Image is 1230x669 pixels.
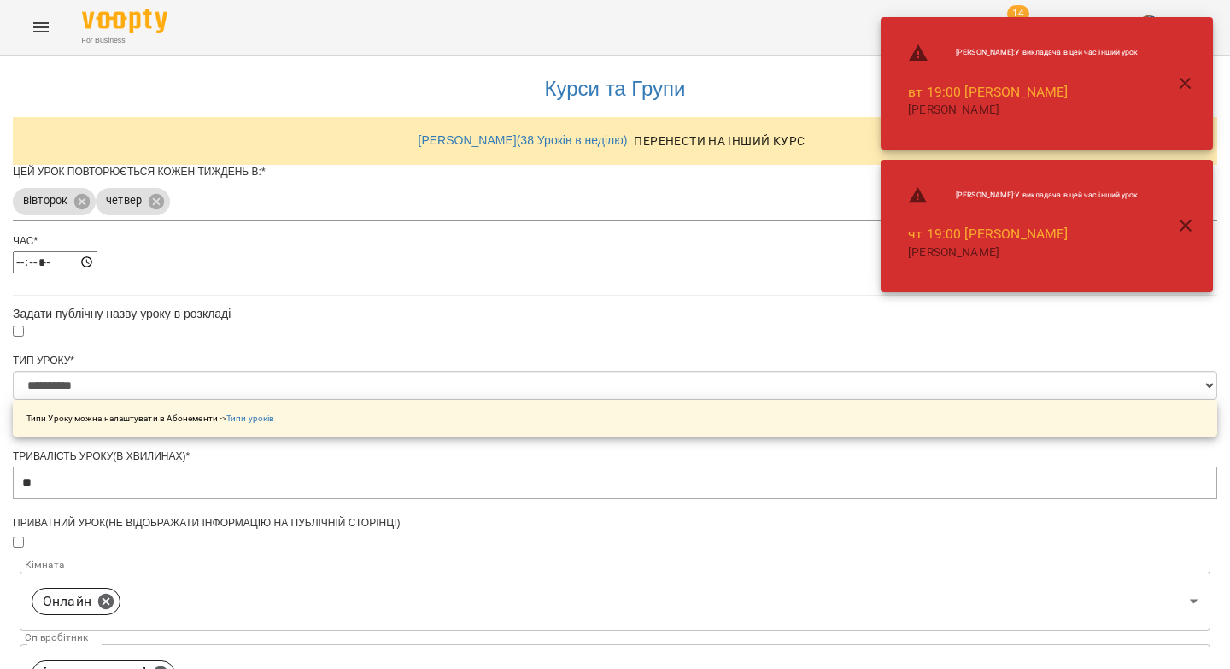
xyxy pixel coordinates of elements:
li: [PERSON_NAME] : У викладача в цей час інший урок [894,179,1151,213]
a: Типи уроків [226,414,274,423]
a: [PERSON_NAME] ( 38 Уроків в неділю ) [419,133,628,147]
span: четвер [96,193,152,209]
div: Тривалість уроку(в хвилинах) [13,449,1217,464]
a: чт 19:00 [PERSON_NAME] [908,226,1068,242]
span: For Business [82,35,167,46]
div: Задати публічну назву уроку в розкладі [13,305,1217,322]
a: вт 19:00 [PERSON_NAME] [908,84,1068,100]
p: Типи Уроку можна налаштувати в Абонементи -> [26,412,274,425]
button: Перенести на інший курс [627,126,811,156]
p: [PERSON_NAME] [908,102,1138,119]
div: вівторокчетвер [13,183,1217,221]
div: Тип Уроку [13,354,1217,368]
div: Онлайн [32,588,120,615]
div: четвер [96,188,170,215]
div: Час [13,234,1217,249]
p: Онлайн [43,591,91,612]
img: Voopty Logo [82,9,167,33]
div: Цей урок повторюється кожен тиждень в: [13,165,1217,179]
span: Перенести на інший курс [634,131,805,151]
p: [PERSON_NAME] [908,244,1138,261]
div: Онлайн [20,572,1210,631]
span: вівторок [13,193,78,209]
h3: Курси та Групи [21,78,1209,100]
div: вівторок [13,188,96,215]
div: Приватний урок(не відображати інформацію на публічній сторінці) [13,516,1217,531]
li: [PERSON_NAME] : У викладача в цей час інший урок [894,36,1151,70]
span: 14 [1007,5,1029,22]
button: Menu [20,7,61,48]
